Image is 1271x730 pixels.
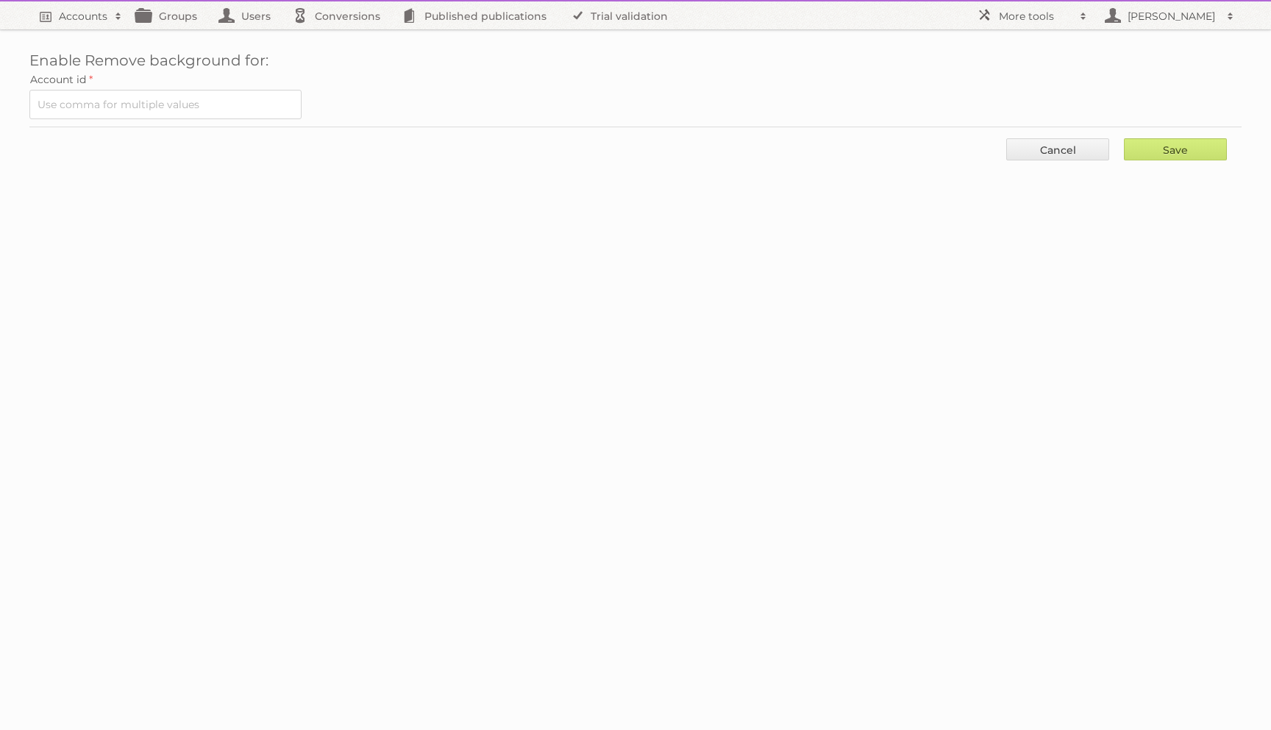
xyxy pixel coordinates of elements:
a: Trial validation [561,1,683,29]
h1: Enable Remove background for: [29,52,1242,69]
a: Users [212,1,285,29]
span: Account id [30,73,86,86]
a: Published publications [395,1,561,29]
input: Save [1124,138,1227,160]
h2: Accounts [59,9,107,24]
input: Use comma for multiple values [29,90,302,119]
h2: More tools [999,9,1072,24]
a: Conversions [285,1,395,29]
a: Accounts [29,1,129,29]
a: More tools [969,1,1094,29]
a: Groups [129,1,212,29]
a: Cancel [1006,138,1109,160]
a: [PERSON_NAME] [1094,1,1242,29]
h2: [PERSON_NAME] [1124,9,1220,24]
